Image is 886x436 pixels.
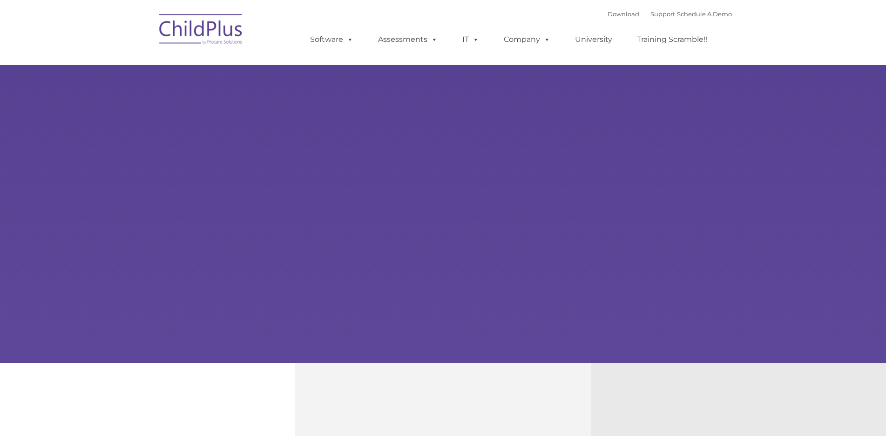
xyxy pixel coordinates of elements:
[628,30,717,49] a: Training Scramble!!
[453,30,488,49] a: IT
[566,30,622,49] a: University
[369,30,447,49] a: Assessments
[608,10,639,18] a: Download
[608,10,732,18] font: |
[301,30,363,49] a: Software
[650,10,675,18] a: Support
[677,10,732,18] a: Schedule A Demo
[494,30,560,49] a: Company
[155,7,248,54] img: ChildPlus by Procare Solutions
